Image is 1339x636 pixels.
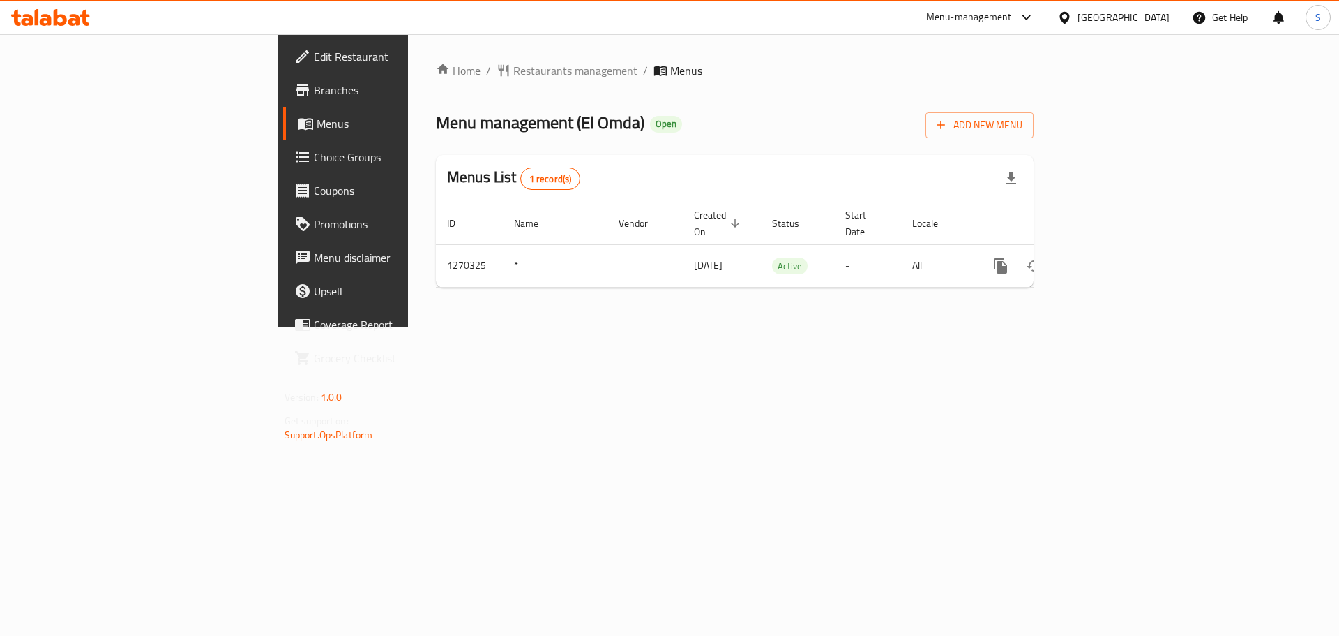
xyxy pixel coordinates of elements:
[497,62,637,79] a: Restaurants management
[314,182,490,199] span: Coupons
[283,174,501,207] a: Coupons
[314,316,490,333] span: Coverage Report
[283,241,501,274] a: Menu disclaimer
[994,162,1028,195] div: Export file
[285,426,373,444] a: Support.OpsPlatform
[772,258,808,274] span: Active
[314,82,490,98] span: Branches
[436,202,1129,288] table: enhanced table
[694,256,723,274] span: [DATE]
[937,117,1022,134] span: Add New Menu
[694,207,744,240] span: Created On
[283,308,501,341] a: Coverage Report
[984,249,1018,283] button: more
[973,202,1129,245] th: Actions
[670,62,702,79] span: Menus
[314,216,490,232] span: Promotions
[283,73,501,107] a: Branches
[643,62,648,79] li: /
[912,215,956,232] span: Locale
[520,168,581,190] div: Total records count
[317,115,490,132] span: Menus
[314,249,490,266] span: Menu disclaimer
[285,412,349,430] span: Get support on:
[285,388,319,406] span: Version:
[283,107,501,140] a: Menus
[513,62,637,79] span: Restaurants management
[283,207,501,241] a: Promotions
[514,215,557,232] span: Name
[314,48,490,65] span: Edit Restaurant
[619,215,666,232] span: Vendor
[772,258,808,274] div: Active
[650,116,682,133] div: Open
[925,112,1034,138] button: Add New Menu
[283,341,501,375] a: Grocery Checklist
[772,215,817,232] span: Status
[926,9,1012,26] div: Menu-management
[521,172,580,186] span: 1 record(s)
[1315,10,1321,25] span: S
[436,107,644,138] span: Menu management ( El Omda )
[1018,249,1051,283] button: Change Status
[834,244,901,287] td: -
[321,388,342,406] span: 1.0.0
[314,149,490,165] span: Choice Groups
[1077,10,1170,25] div: [GEOGRAPHIC_DATA]
[447,167,580,190] h2: Menus List
[901,244,973,287] td: All
[650,118,682,130] span: Open
[283,274,501,308] a: Upsell
[845,207,884,240] span: Start Date
[314,283,490,299] span: Upsell
[447,215,474,232] span: ID
[436,62,1034,79] nav: breadcrumb
[283,40,501,73] a: Edit Restaurant
[314,350,490,367] span: Grocery Checklist
[283,140,501,174] a: Choice Groups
